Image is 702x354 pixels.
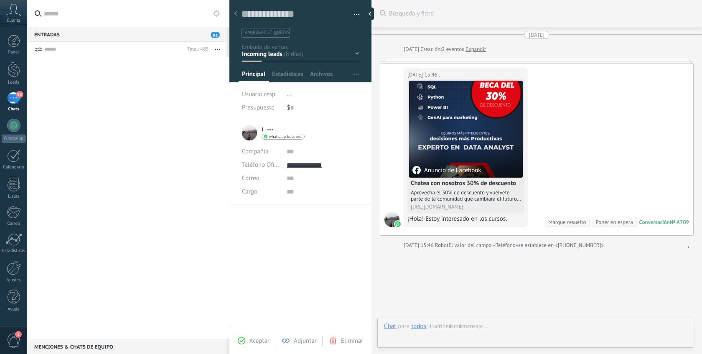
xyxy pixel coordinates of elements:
div: [DATE] [404,45,420,53]
span: Estadísticas [272,70,303,82]
div: Compañía [242,145,280,158]
div: Creación: [404,45,486,53]
div: todos [411,322,426,330]
div: Correo [2,221,26,227]
div: $ [287,101,359,115]
span: Correo [242,174,259,182]
span: Cargo [242,188,257,195]
div: Panel [2,50,26,55]
div: Listas [2,194,26,199]
h4: Chatea con nosotros 30% de descuento [411,179,521,188]
a: Expandir [465,45,486,53]
div: Anuncio de Facebook [412,166,481,174]
span: Teléfono Oficina [242,161,285,169]
div: Cargo [242,185,280,199]
span: 2 eventos [442,45,464,53]
span: Robot [435,242,448,249]
span: para [398,322,409,331]
a: Anuncio de FacebookChatea con nosotros 30% de descuentoAprovecha el 30% de descuento y vuélvete p... [409,81,523,211]
div: Entradas [27,27,226,42]
div: [URL][DOMAIN_NAME] [411,204,521,210]
div: ¡Hola! Estoy interesado en los cursos. [407,215,524,223]
div: Ocultar [366,8,374,20]
div: [DATE] 15:46 [407,71,439,79]
span: . [384,212,399,227]
span: Eliminar [341,337,363,345]
div: Conversación [639,219,670,226]
div: Poner en espera [595,218,633,226]
button: Teléfono Oficina [242,158,280,172]
a: . [688,241,689,250]
div: Ayuda [2,307,26,312]
div: [DATE] 15:46 [404,241,435,250]
span: Archivos [310,70,333,82]
div: Calendario [2,165,26,170]
img: waba.svg [395,221,401,227]
div: WhatsApp [2,135,25,143]
span: Principal [242,70,265,82]
span: . [439,71,440,79]
span: 1 [15,331,22,338]
div: № A709 [670,219,689,226]
span: whatsapp business [269,135,302,139]
span: 93 [16,91,23,98]
span: 93 [211,32,220,38]
span: se establece en «[PHONE_NUMBER]» [518,241,604,250]
span: : [426,322,427,331]
span: ... [287,90,292,98]
div: [DATE] [529,31,544,39]
div: Chats [2,107,26,112]
div: Presupuesto [242,101,281,115]
span: Adjuntar [294,337,317,345]
button: Correo [242,172,259,185]
span: Cuenta [7,18,20,23]
span: #agregar etiquetas [245,30,290,36]
span: El valor del campo «Teléfono» [448,241,518,250]
div: Estadísticas [2,248,26,254]
div: Total: 485 [184,45,209,53]
div: Ajustes [2,278,26,283]
div: Aprovecha el 30% de descuento y vuélvete parte de la comunidad que cambiará el futuro. Formación ... [411,189,521,202]
div: Usuario resp. [242,88,281,101]
div: Menciones & Chats de equipo [27,339,226,354]
span: Usuario resp. [242,90,277,98]
div: Marque resuelto [548,218,586,226]
div: Leads [2,80,26,85]
span: Búsqueda y filtro [389,10,694,18]
span: Presupuesto [242,104,275,112]
span: Aceptar [249,337,270,345]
